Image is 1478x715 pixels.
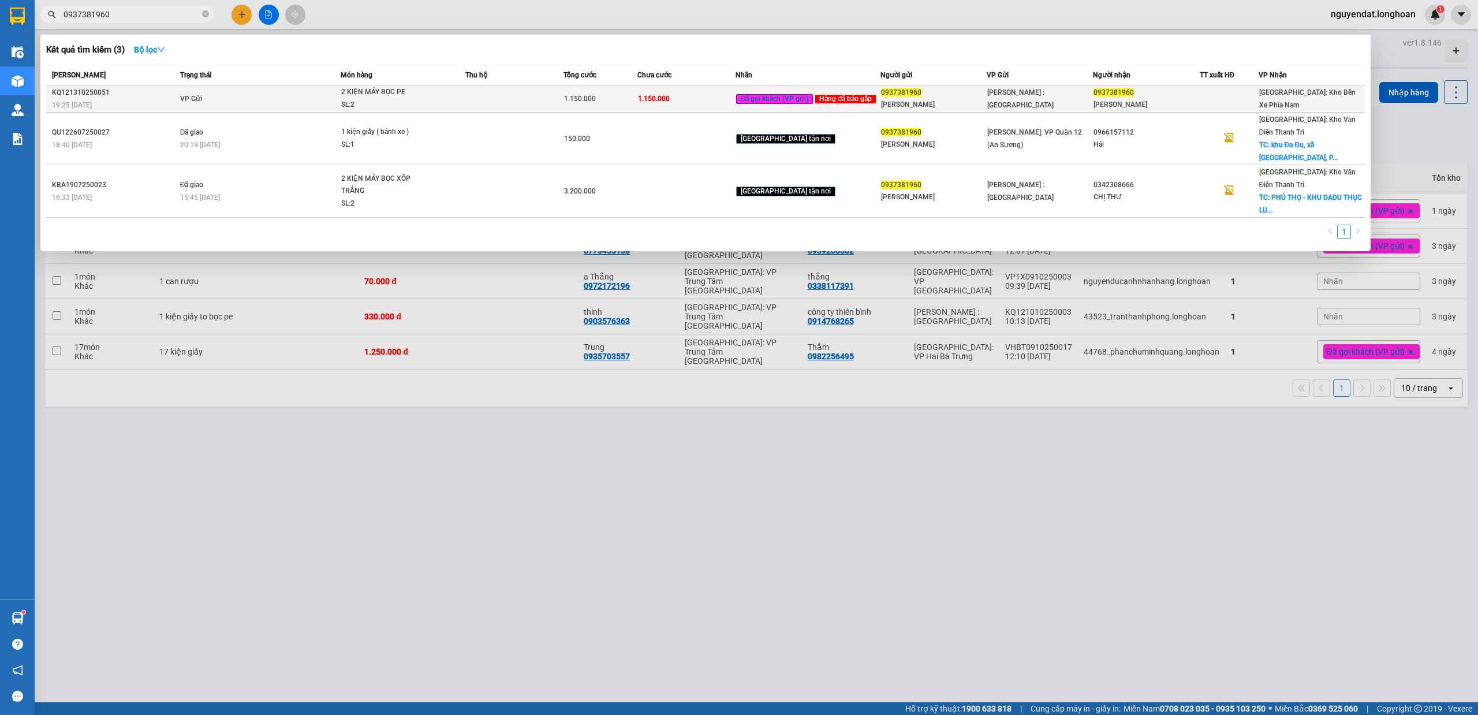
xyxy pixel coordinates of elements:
span: close-circle [202,9,209,20]
div: 0966157112 [1093,126,1199,139]
span: notification [12,665,23,676]
input: Tìm tên, số ĐT hoặc mã đơn [64,8,200,21]
span: TC: khu Đa Đu, xã [GEOGRAPHIC_DATA], P... [1259,141,1338,162]
span: question-circle [12,639,23,650]
span: close-circle [202,10,209,17]
div: QU122607250027 [52,126,177,139]
span: Ngày in phiếu: 21:13 ngày [73,23,233,35]
span: 0937381960 [881,128,921,136]
span: Món hàng [341,71,372,79]
span: 15:45 [DATE] [180,193,220,202]
span: [GEOGRAPHIC_DATA]: Kho Văn Điển Thanh Trì [1259,168,1356,189]
button: Bộ lọcdown [125,40,174,59]
sup: 1 [22,610,25,614]
div: SL: 1 [341,139,428,151]
span: search [48,10,56,18]
span: 1.150.000 [564,95,596,103]
div: [PERSON_NAME] [881,99,986,111]
span: Đã giao [180,181,204,189]
span: 0937381960 [881,181,921,189]
div: [PERSON_NAME] [1093,99,1199,111]
span: 19:25 [DATE] [52,101,92,109]
div: KBA1907250023 [52,179,177,191]
span: Tổng cước [563,71,596,79]
li: Previous Page [1323,225,1337,239]
div: CHỊ THƯ [1093,191,1199,203]
div: [PERSON_NAME] [881,139,986,151]
img: warehouse-icon [12,75,24,87]
img: logo-vxr [10,8,25,25]
div: KQ121310250051 [52,87,177,99]
span: right [1354,228,1361,234]
div: 2 KIỆN MÁY BỌC XỐP TRẮNG [341,173,428,198]
span: 0937381960 [881,88,921,96]
span: [GEOGRAPHIC_DATA] tận nơi [736,134,835,144]
span: 18:40 [DATE] [52,141,92,149]
span: 20:19 [DATE] [180,141,220,149]
a: 1 [1338,225,1350,238]
span: TC: PHÚ THỌ - KHU DADU THỤC LU... [1259,193,1362,214]
span: left [1327,228,1334,234]
span: Người nhận [1093,71,1130,79]
span: down [157,46,165,54]
div: SL: 2 [341,99,428,111]
img: warehouse-icon [12,46,24,58]
span: Mã đơn: BXPN1310250002 [5,70,177,85]
div: SL: 2 [341,198,428,210]
span: message [12,691,23,702]
span: 150.000 [564,135,590,143]
strong: Bộ lọc [134,45,165,54]
span: 0937381960 [1093,88,1134,96]
span: 3.200.000 [564,187,596,195]
div: 2 KIỆN MÁY BỌC PE [341,86,428,99]
button: right [1351,225,1365,239]
span: Đã gọi khách (VP gửi) [736,94,813,105]
span: [PERSON_NAME]: VP Quận 12 (An Sương) [987,128,1082,149]
li: 1 [1337,225,1351,239]
span: [PERSON_NAME] : [GEOGRAPHIC_DATA] [987,88,1054,109]
div: 1 kiện giấy ( bánh xe ) [341,126,428,139]
span: [GEOGRAPHIC_DATA] tận nơi [736,187,835,197]
span: Nhãn [736,71,752,79]
span: [PERSON_NAME] [52,71,106,79]
span: [GEOGRAPHIC_DATA]: Kho Bến Xe Phía Nam [1259,88,1356,109]
span: Trạng thái [180,71,211,79]
span: Hàng đã báo gấp [815,94,876,105]
div: [PERSON_NAME] [881,191,986,203]
span: Đã giao [180,128,204,136]
span: [PERSON_NAME] : [GEOGRAPHIC_DATA] [987,181,1054,202]
span: VP Nhận [1259,71,1287,79]
span: Chưa cước [637,71,671,79]
img: warehouse-icon [12,612,24,624]
li: Next Page [1351,225,1365,239]
img: warehouse-icon [12,104,24,116]
div: Hải [1093,139,1199,151]
strong: CSKH: [32,39,61,49]
span: [GEOGRAPHIC_DATA]: Kho Văn Điển Thanh Trì [1259,116,1356,136]
span: VP Gửi [987,71,1009,79]
span: [PHONE_NUMBER] [5,39,88,59]
h3: Kết quả tìm kiếm ( 3 ) [46,44,125,56]
div: 0342308666 [1093,179,1199,191]
span: TT xuất HĐ [1200,71,1235,79]
button: left [1323,225,1337,239]
span: CÔNG TY TNHH CHUYỂN PHÁT NHANH BẢO AN [100,39,212,60]
img: solution-icon [12,133,24,145]
strong: PHIẾU DÁN LÊN HÀNG [77,5,229,21]
span: 16:33 [DATE] [52,193,92,202]
span: 1.150.000 [638,95,670,103]
span: VP Gửi [180,95,202,103]
span: Người gửi [880,71,912,79]
span: Thu hộ [465,71,487,79]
